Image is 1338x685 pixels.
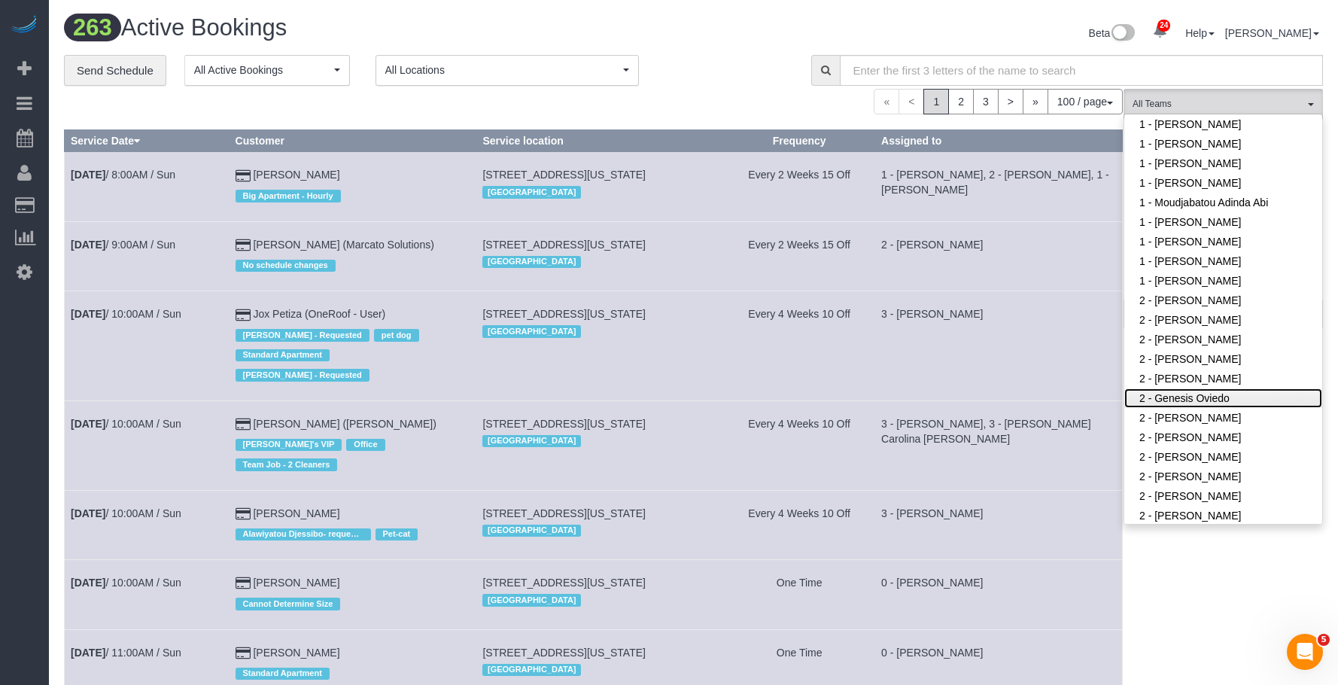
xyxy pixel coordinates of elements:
span: [GEOGRAPHIC_DATA] [482,664,581,676]
span: [PERSON_NAME] - Requested [236,329,369,341]
a: [PERSON_NAME] [253,647,339,659]
a: [PERSON_NAME] [1225,27,1319,39]
a: Beta [1089,27,1136,39]
div: Location [482,660,717,680]
span: Team Job - 2 Cleaners [236,458,338,470]
a: 1 - Moudjabatou Adinda Abi [1124,193,1322,212]
div: Location [482,321,717,341]
th: Service location [476,130,724,152]
td: Customer [229,221,476,291]
td: Frequency [724,291,875,400]
a: [DATE]/ 10:00AM / Sun [71,507,181,519]
b: [DATE] [71,169,105,181]
span: [GEOGRAPHIC_DATA] [482,256,581,268]
td: Schedule date [65,152,230,221]
ol: All Teams [1124,89,1323,112]
div: Location [482,182,717,202]
td: Service location [476,490,724,559]
a: 2 - Genesis Oviedo [1124,388,1322,408]
td: Schedule date [65,400,230,490]
th: Assigned to [875,130,1123,152]
td: Customer [229,400,476,490]
ol: All Locations [376,55,639,86]
div: Location [482,521,717,540]
td: Service location [476,560,724,629]
a: [PERSON_NAME] (Marcato Solutions) [253,239,433,251]
a: 1 - [PERSON_NAME] [1124,251,1322,271]
a: 3 [973,89,999,114]
b: [DATE] [71,308,105,320]
b: [DATE] [71,418,105,430]
b: [DATE] [71,239,105,251]
td: Schedule date [65,221,230,291]
span: [GEOGRAPHIC_DATA] [482,435,581,447]
td: Customer [229,152,476,221]
a: 2 - [PERSON_NAME] [1124,486,1322,506]
td: Assigned to [875,560,1123,629]
i: Credit Card Payment [236,509,251,519]
a: 24 [1145,15,1175,48]
td: Customer [229,490,476,559]
i: Credit Card Payment [236,648,251,659]
span: [PERSON_NAME] - Requested [236,369,369,381]
img: New interface [1110,24,1135,44]
a: 2 - [PERSON_NAME] [1124,310,1322,330]
th: Frequency [724,130,875,152]
span: [PERSON_NAME]'s VIP [236,439,342,451]
td: Service location [476,400,724,490]
span: [GEOGRAPHIC_DATA] [482,525,581,537]
a: 2 - [PERSON_NAME] [1124,291,1322,310]
a: [PERSON_NAME] [253,577,339,589]
span: « [874,89,899,114]
td: Frequency [724,400,875,490]
a: 1 - [PERSON_NAME] [1124,271,1322,291]
a: Jox Petiza (OneRoof - User) [253,308,385,320]
a: 2 - [PERSON_NAME] [1124,349,1322,369]
td: Service location [476,221,724,291]
a: > [998,89,1023,114]
span: All Locations [385,62,619,78]
td: Frequency [724,490,875,559]
a: [DATE]/ 8:00AM / Sun [71,169,175,181]
td: Assigned to [875,400,1123,490]
iframe: Intercom live chat [1287,634,1323,670]
a: 2 - [PERSON_NAME] [1124,467,1322,486]
span: [STREET_ADDRESS][US_STATE] [482,169,646,181]
td: Customer [229,291,476,400]
button: All Active Bookings [184,55,350,86]
a: 1 - [PERSON_NAME] [1124,212,1322,232]
span: Standard Apartment [236,349,330,361]
div: Location [482,431,717,451]
a: 2 [948,89,974,114]
span: 1 [923,89,949,114]
span: Office [346,439,385,451]
span: Standard Apartment [236,668,330,680]
a: [PERSON_NAME] ([PERSON_NAME]) [253,418,436,430]
span: No schedule changes [236,260,336,272]
img: Automaid Logo [9,15,39,36]
td: Assigned to [875,152,1123,221]
td: Customer [229,560,476,629]
span: [GEOGRAPHIC_DATA] [482,186,581,198]
a: Send Schedule [64,55,166,87]
span: [STREET_ADDRESS][US_STATE] [482,577,646,589]
td: Service location [476,152,724,221]
span: [GEOGRAPHIC_DATA] [482,325,581,337]
i: Credit Card Payment [236,240,251,251]
span: All Active Bookings [194,62,330,78]
b: [DATE] [71,647,105,659]
td: Frequency [724,152,875,221]
th: Service Date [65,130,230,152]
a: 1 - [PERSON_NAME] [1124,173,1322,193]
td: Frequency [724,560,875,629]
span: [STREET_ADDRESS][US_STATE] [482,647,646,659]
a: [DATE]/ 10:00AM / Sun [71,418,181,430]
a: [DATE]/ 10:00AM / Sun [71,308,181,320]
button: 100 / page [1048,89,1123,114]
a: 1 - [PERSON_NAME] [1124,232,1322,251]
h1: Active Bookings [64,15,683,41]
span: 24 [1157,20,1170,32]
input: Enter the first 3 letters of the name to search [840,55,1323,86]
a: [DATE]/ 11:00AM / Sun [71,647,181,659]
